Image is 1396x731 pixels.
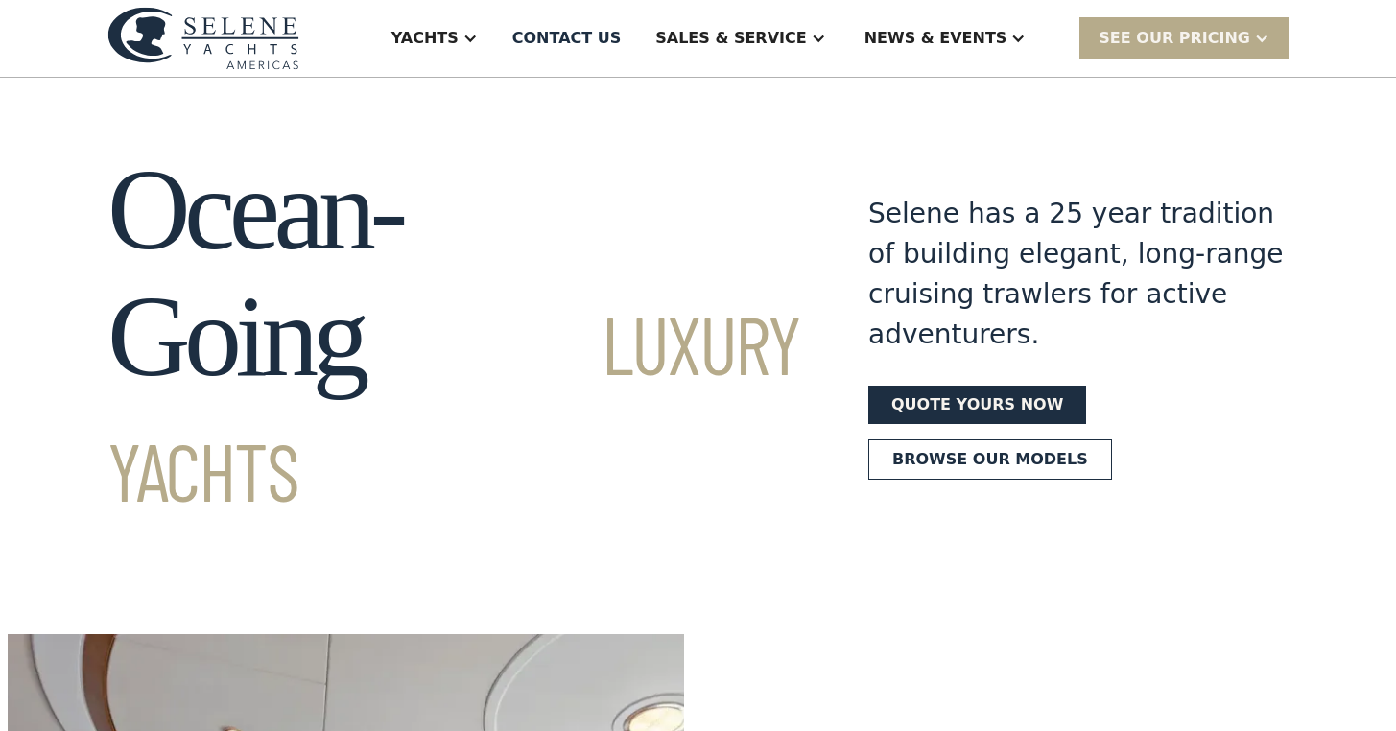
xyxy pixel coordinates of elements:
[868,386,1086,424] a: Quote yours now
[391,27,459,50] div: Yachts
[107,147,799,527] h1: Ocean-Going
[512,27,622,50] div: Contact US
[1099,27,1250,50] div: SEE Our Pricing
[868,194,1289,355] div: Selene has a 25 year tradition of building elegant, long-range cruising trawlers for active adven...
[107,295,799,518] span: Luxury Yachts
[864,27,1007,50] div: News & EVENTS
[868,439,1112,480] a: Browse our models
[1079,17,1289,59] div: SEE Our Pricing
[655,27,806,50] div: Sales & Service
[107,7,299,69] img: logo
